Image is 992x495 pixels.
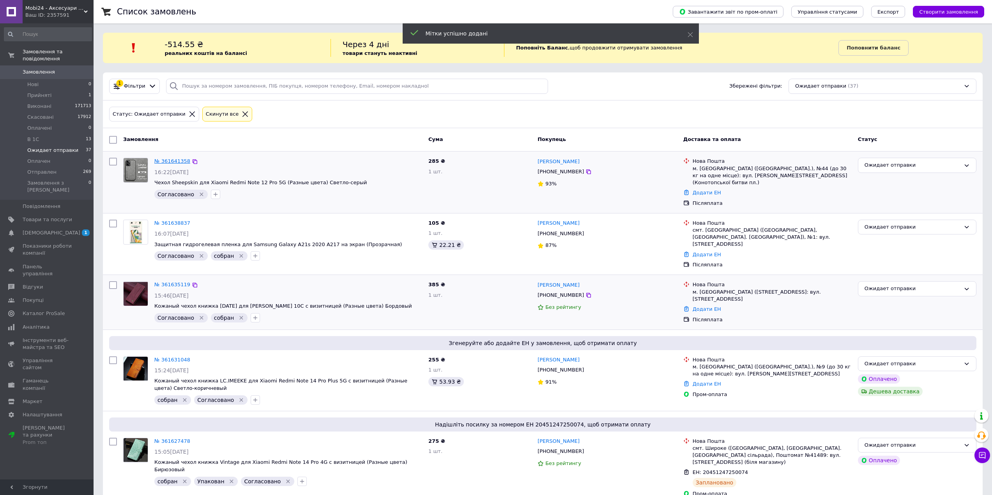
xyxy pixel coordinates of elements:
b: товари стануть неактивні [343,50,417,56]
img: Фото товару [124,438,148,462]
h1: Список замовлень [117,7,196,16]
div: Нова Пошта [693,281,852,288]
span: Аналітика [23,324,50,331]
div: смт. [GEOGRAPHIC_DATA] ([GEOGRAPHIC_DATA], [GEOGRAPHIC_DATA]. [GEOGRAPHIC_DATA]), №1: вул. [STREE... [693,227,852,248]
span: (37) [848,83,858,89]
div: Заплановано [693,478,737,487]
span: Згенеруйте або додайте ЕН у замовлення, щоб отримати оплату [112,339,973,347]
span: Согласовано [157,253,194,259]
div: Дешева доставка [858,387,923,396]
span: -514.55 ₴ [164,40,203,49]
span: Отправлен [27,169,57,176]
span: Завантажити звіт по пром-оплаті [679,8,777,15]
span: Кожаный чехол книжка Vintage для Xiaomi Redmi Note 14 Pro 4G с визитницей (Разные цвета) Бирюзовый [154,459,407,472]
span: Замовлення [123,136,158,142]
a: [PERSON_NAME] [538,158,580,166]
div: м. [GEOGRAPHIC_DATA] ([GEOGRAPHIC_DATA].), №9 (до 30 кг на одне місце): вул. [PERSON_NAME][STREET... [693,363,852,377]
span: 91% [545,379,557,385]
svg: Видалити мітку [198,253,205,259]
span: 15:05[DATE] [154,449,189,455]
div: Нова Пошта [693,438,852,445]
span: Оплачені [27,125,52,132]
div: Cкинути все [204,110,240,118]
svg: Видалити мітку [238,315,244,321]
a: Кожаный чехол книжка [DATE] для [PERSON_NAME] 10С с визитницей (Разные цвета) Бордовый [154,303,412,309]
span: 285 ₴ [428,158,445,164]
span: 1 шт. [428,367,442,373]
a: Чехол Sheepskin для Xiaomi Redmi Note 12 Pro 5G (Разные цвета) Светло-серый [154,180,367,185]
img: Фото товару [124,357,148,380]
span: 255 ₴ [428,357,445,363]
div: м. [GEOGRAPHIC_DATA] ([GEOGRAPHIC_DATA].), №44 (до 30 кг на одне місце): вул. [PERSON_NAME][STREE... [693,165,852,187]
img: Фото товару [124,158,148,182]
span: 87% [545,242,557,248]
span: Упакован [197,478,224,484]
span: Прийняті [27,92,51,99]
span: Согласовано [157,315,194,321]
span: Ожидает отправки [795,83,846,90]
div: Ожидает отправки [865,441,960,449]
span: собран [157,478,178,484]
span: Надішліть посилку за номером ЕН 20451247250074, щоб отримати оплату [112,421,973,428]
span: Товари та послуги [23,216,72,223]
span: Замовлення з [PERSON_NAME] [27,180,88,194]
span: 1 шт. [428,448,442,454]
span: Збережені фільтри: [729,83,782,90]
a: Поповнити баланс [838,40,909,56]
div: смт. Широке ([GEOGRAPHIC_DATA], [GEOGRAPHIC_DATA]. [GEOGRAPHIC_DATA] сільрада), Поштомат №41489: ... [693,445,852,466]
b: реальних коштів на балансі [164,50,247,56]
span: Без рейтингу [545,460,581,466]
span: 275 ₴ [428,438,445,444]
a: Додати ЕН [693,252,721,257]
span: 0 [88,158,91,165]
div: , щоб продовжити отримувати замовлення [504,39,838,57]
span: 269 [83,169,91,176]
a: № 361627478 [154,438,190,444]
span: 171713 [75,103,91,110]
img: :exclamation: [128,42,140,54]
svg: Видалити мітку [238,253,244,259]
div: Ожидает отправки [865,285,960,293]
span: Покупець [538,136,566,142]
button: Управління статусами [791,6,863,18]
div: Оплачено [858,374,900,384]
span: ЕН: 20451247250074 [693,469,748,475]
a: № 361635119 [154,282,190,287]
span: Відгуки [23,284,43,291]
span: собран [214,315,234,321]
span: Гаманець компанії [23,377,72,391]
div: Мітки успішно додані [426,30,668,37]
b: Поповніть Баланс [516,45,568,51]
span: 0 [88,81,91,88]
input: Пошук за номером замовлення, ПІБ покупця, номером телефону, Email, номером накладної [166,79,548,94]
img: Фото товару [127,220,144,244]
span: 16:07[DATE] [154,231,189,237]
div: Післяплата [693,200,852,207]
span: собран [214,253,234,259]
a: Защитная гидрогелевая пленка для Samsung Galaxy A21s 2020 A217 на экран (Прозрачная) [154,241,402,247]
input: Пошук [4,27,92,41]
span: Замовлення [23,69,55,76]
span: Покупці [23,297,44,304]
span: Без рейтингу [545,304,581,310]
span: Маркет [23,398,42,405]
span: Согласовано [157,191,194,197]
a: Фото товару [123,220,148,245]
div: Ваш ID: 2357591 [25,12,94,19]
span: 0 [88,180,91,194]
span: Фільтри [124,83,145,90]
span: 1 [88,92,91,99]
span: Каталог ProSale [23,310,65,317]
span: 15:46[DATE] [154,292,189,299]
b: Поповнити баланс [847,45,900,51]
span: Інструменти веб-майстра та SEO [23,337,72,351]
div: 22.21 ₴ [428,240,464,250]
span: Mobi24 - Аксесуари для смартфонів [25,5,84,12]
span: Согласовано [244,478,281,484]
svg: Видалити мітку [198,191,205,197]
span: 16:22[DATE] [154,169,189,175]
a: [PERSON_NAME] [538,356,580,364]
